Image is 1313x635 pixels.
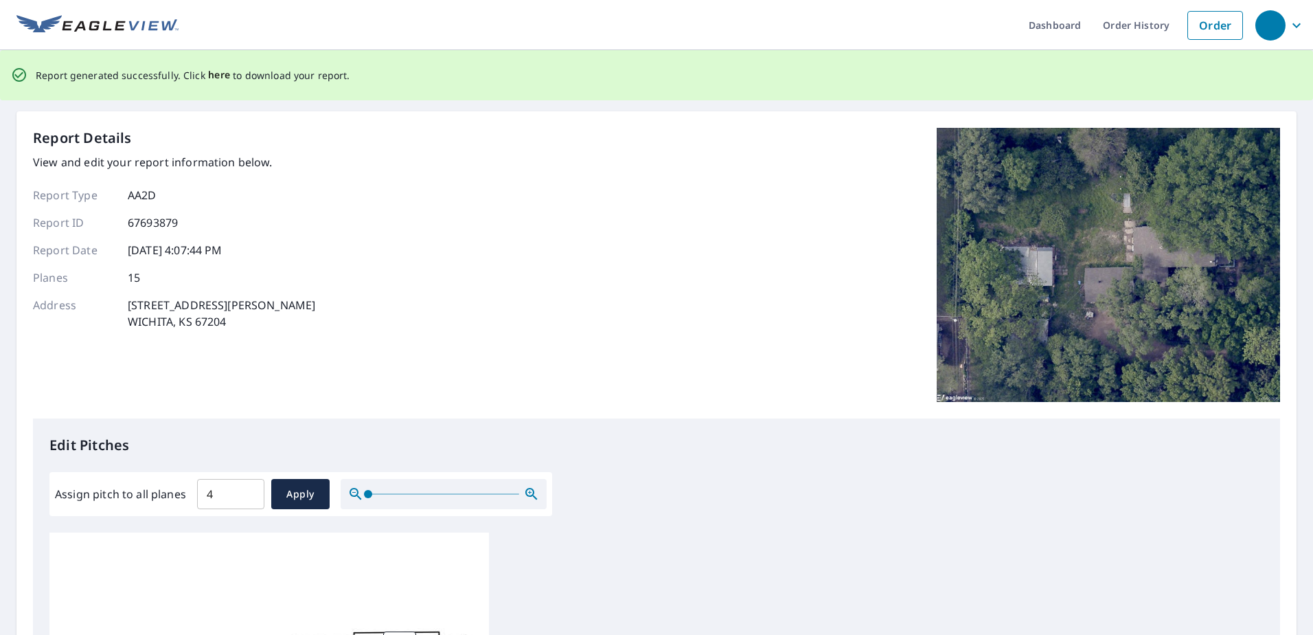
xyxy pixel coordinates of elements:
button: Apply [271,479,330,509]
p: View and edit your report information below. [33,154,315,170]
p: Planes [33,269,115,286]
img: EV Logo [16,15,179,36]
img: Top image [937,128,1280,403]
a: Order [1187,11,1243,40]
p: 15 [128,269,140,286]
p: Report Details [33,128,132,148]
label: Assign pitch to all planes [55,486,186,502]
p: [STREET_ADDRESS][PERSON_NAME] WICHITA, KS 67204 [128,297,315,330]
p: Report Date [33,242,115,258]
p: 67693879 [128,214,178,231]
p: [DATE] 4:07:44 PM [128,242,222,258]
p: Address [33,297,115,330]
button: here [208,67,231,84]
p: Report Type [33,187,115,203]
p: AA2D [128,187,157,203]
p: Report ID [33,214,115,231]
span: Apply [282,486,319,503]
input: 00.0 [197,475,264,513]
p: Edit Pitches [49,435,1264,456]
p: Report generated successfully. Click to download your report. [36,67,350,84]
